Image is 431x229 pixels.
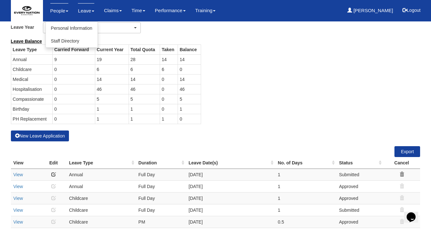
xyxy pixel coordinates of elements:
[136,204,186,216] td: Full Day
[13,196,23,201] a: View
[336,204,383,216] td: Submitted
[160,74,178,84] td: 0
[178,114,201,124] td: 0
[53,104,95,114] td: 0
[53,44,95,54] th: Carried Forward
[66,204,136,216] td: Childcare
[53,94,95,104] td: 0
[78,3,94,18] a: Leave
[336,180,383,192] td: Approved
[336,157,383,169] th: Status : activate to sort column ascending
[129,104,160,114] td: 1
[11,157,41,169] th: View
[95,94,129,104] td: 5
[394,146,420,157] a: Export
[336,216,383,228] td: Approved
[95,44,129,54] th: Current Year
[275,216,336,228] td: 0.5
[136,192,186,204] td: Full Day
[129,54,160,64] td: 28
[136,157,186,169] th: Duration : activate to sort column ascending
[95,64,129,74] td: 6
[275,204,336,216] td: 1
[53,114,95,124] td: 0
[129,64,160,74] td: 6
[53,84,95,94] td: 0
[41,157,66,169] th: Edit
[11,22,43,32] label: Leave Year
[129,114,160,124] td: 1
[11,84,53,94] td: Hospitalisation
[275,169,336,180] td: 1
[129,94,160,104] td: 5
[11,39,42,44] b: Leave Balance
[186,157,275,169] th: Leave Date(s) : activate to sort column ascending
[11,94,53,104] td: Compassionate
[46,22,97,35] a: Personal Information
[178,44,201,54] th: Balance
[275,157,336,169] th: No. of Days : activate to sort column ascending
[178,74,201,84] td: 14
[160,104,178,114] td: 0
[104,3,122,18] a: Claims
[66,216,136,228] td: Childcare
[178,54,201,64] td: 14
[186,192,275,204] td: [DATE]
[11,64,53,74] td: Childcare
[11,54,53,64] td: Annual
[136,180,186,192] td: Full Day
[336,169,383,180] td: Submitted
[53,54,95,64] td: 9
[13,172,23,177] a: View
[53,74,95,84] td: 0
[46,35,97,47] a: Staff Directory
[11,44,53,54] th: Leave Type
[186,204,275,216] td: [DATE]
[66,169,136,180] td: Annual
[136,169,186,180] td: Full Day
[178,64,201,74] td: 0
[160,114,178,124] td: 1
[95,84,129,94] td: 46
[11,114,53,124] td: PH Replacement
[383,157,420,169] th: Cancel
[160,84,178,94] td: 0
[53,64,95,74] td: 0
[178,104,201,114] td: 1
[186,169,275,180] td: [DATE]
[186,180,275,192] td: [DATE]
[11,130,69,141] button: New Leave Application
[136,216,186,228] td: PM
[160,64,178,74] td: 6
[275,180,336,192] td: 1
[13,208,23,213] a: View
[347,3,393,18] a: [PERSON_NAME]
[131,3,145,18] a: Time
[160,44,178,54] th: Taken
[160,54,178,64] td: 14
[95,74,129,84] td: 14
[398,3,425,18] button: Logout
[43,22,141,33] button: 2025 ([DATE] - [DATE])
[129,74,160,84] td: 14
[178,94,201,104] td: 5
[95,54,129,64] td: 19
[129,44,160,54] th: Total Quota
[13,184,23,189] a: View
[11,104,53,114] td: Birthday
[404,203,425,223] iframe: chat widget
[129,84,160,94] td: 46
[336,192,383,204] td: Approved
[160,94,178,104] td: 0
[95,104,129,114] td: 1
[178,84,201,94] td: 46
[66,192,136,204] td: Childcare
[195,3,216,18] a: Training
[50,3,69,18] a: People
[275,192,336,204] td: 1
[66,180,136,192] td: Annual
[13,219,23,225] a: View
[66,157,136,169] th: Leave Type : activate to sort column ascending
[11,74,53,84] td: Medical
[186,216,275,228] td: [DATE]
